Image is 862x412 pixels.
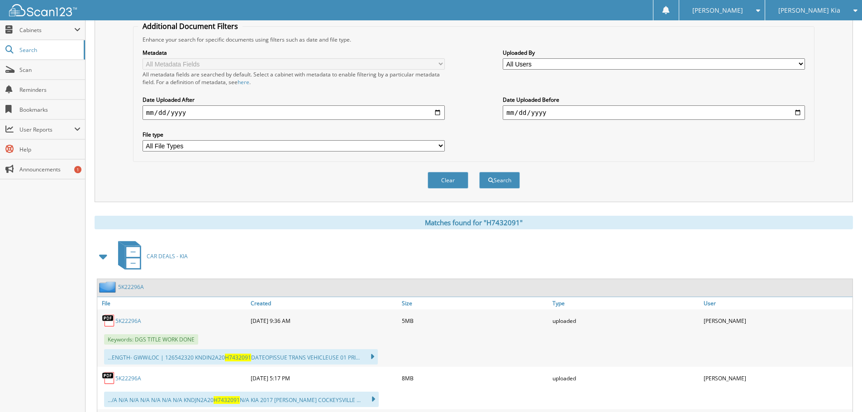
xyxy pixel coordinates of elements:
a: here [238,78,249,86]
button: Clear [428,172,468,189]
a: File [97,297,248,309]
input: end [503,105,805,120]
input: start [143,105,445,120]
span: Reminders [19,86,81,94]
div: 5MB [400,312,551,330]
span: [PERSON_NAME] Kia [778,8,840,13]
a: Size [400,297,551,309]
label: Uploaded By [503,49,805,57]
span: Help [19,146,81,153]
div: Matches found for "H7432091" [95,216,853,229]
div: [DATE] 9:36 AM [248,312,400,330]
span: H7432091 [225,354,251,361]
a: 5K22296A [115,374,141,382]
span: CAR DEALS - KIA [147,252,188,260]
div: 8MB [400,369,551,387]
legend: Additional Document Filters [138,21,243,31]
label: Metadata [143,49,445,57]
span: User Reports [19,126,74,133]
img: PDF.png [102,314,115,327]
a: Type [550,297,701,309]
span: H7432091 [214,396,240,404]
span: [PERSON_NAME] [692,8,743,13]
div: Enhance your search for specific documents using filters such as date and file type. [138,36,810,43]
a: CAR DEALS - KIA [113,238,188,274]
a: 5K22296A [115,317,141,325]
span: Search [19,46,79,54]
a: User [701,297,852,309]
div: uploaded [550,369,701,387]
img: PDF.png [102,371,115,385]
div: [PERSON_NAME] [701,369,852,387]
div: .../A N/A N/A N/A N/A N/A N/A KNDJN2A20 N/A KIA 2017 [PERSON_NAME] COCKEYSVILLE ... [104,392,379,407]
div: ...ENGTH- GWWiLOC | 126542320 KNDIN2A20 DATEOPISSUE TRANS VEHICLEUSE 01 PRI... [104,349,378,365]
label: Date Uploaded Before [503,96,805,104]
a: 5K22296A [118,283,144,291]
img: scan123-logo-white.svg [9,4,77,16]
label: File type [143,131,445,138]
span: Bookmarks [19,106,81,114]
span: Keywords: DGS TITLE WORK DONE [104,334,198,345]
div: 1 [74,166,81,173]
div: [DATE] 5:17 PM [248,369,400,387]
div: [PERSON_NAME] [701,312,852,330]
a: Created [248,297,400,309]
label: Date Uploaded After [143,96,445,104]
div: All metadata fields are searched by default. Select a cabinet with metadata to enable filtering b... [143,71,445,86]
span: Cabinets [19,26,74,34]
div: uploaded [550,312,701,330]
img: folder2.png [99,281,118,293]
span: Scan [19,66,81,74]
button: Search [479,172,520,189]
span: Announcements [19,166,81,173]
